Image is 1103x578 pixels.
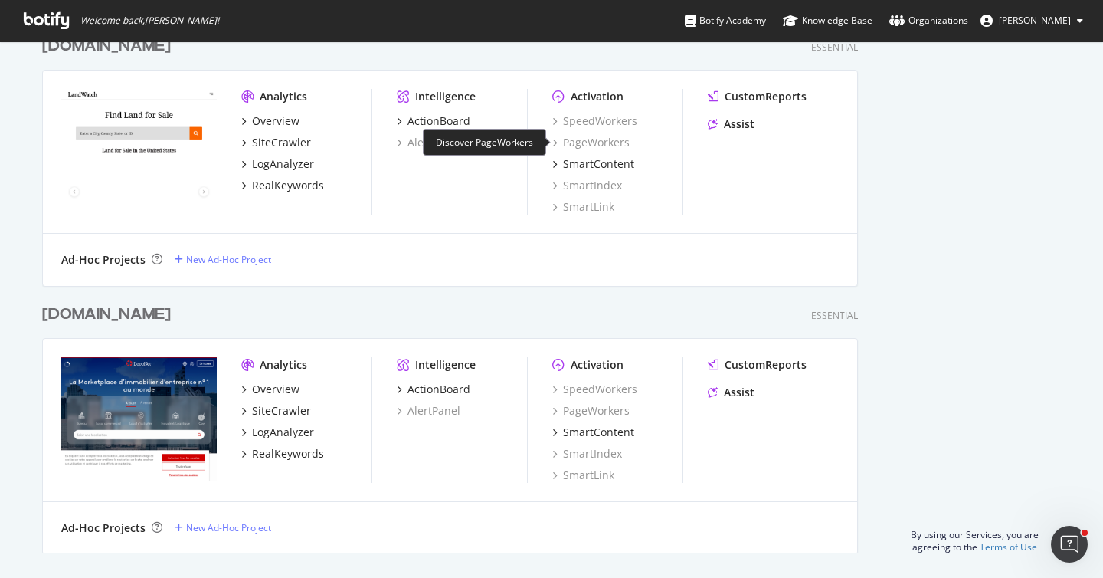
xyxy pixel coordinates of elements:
[888,521,1061,553] div: By using our Services, you are agreeing to the
[186,521,271,534] div: New Ad-Hoc Project
[889,13,968,28] div: Organizations
[725,357,807,373] div: CustomReports
[241,403,311,419] a: SiteCrawler
[725,89,807,104] div: CustomReports
[552,403,630,419] a: PageWorkers
[724,385,754,400] div: Assist
[241,425,314,440] a: LogAnalyzer
[407,382,470,397] div: ActionBoard
[563,156,634,172] div: SmartContent
[571,89,624,104] div: Activation
[552,178,622,193] a: SmartIndex
[241,156,314,172] a: LogAnalyzer
[397,113,470,129] a: ActionBoard
[980,540,1037,553] a: Terms of Use
[241,178,324,193] a: RealKeywords
[552,135,630,150] a: PageWorkers
[552,425,634,440] a: SmartContent
[783,13,872,28] div: Knowledge Base
[724,117,754,132] div: Assist
[571,357,624,373] div: Activation
[175,521,271,534] a: New Ad-Hoc Project
[397,135,460,150] a: AlertPanel
[61,521,146,536] div: Ad-Hoc Projects
[252,156,314,172] div: LogAnalyzer
[42,35,171,57] div: [DOMAIN_NAME]
[708,357,807,373] a: CustomReports
[80,15,219,27] span: Welcome back, [PERSON_NAME] !
[811,41,858,54] div: Essential
[241,113,299,129] a: Overview
[260,89,307,104] div: Analytics
[241,135,311,150] a: SiteCrawler
[968,8,1095,33] button: [PERSON_NAME]
[708,385,754,400] a: Assist
[563,425,634,440] div: SmartContent
[252,425,314,440] div: LogAnalyzer
[252,135,311,150] div: SiteCrawler
[252,446,324,461] div: RealKeywords
[415,89,476,104] div: Intelligence
[61,89,217,213] img: landwatch.com
[42,35,177,57] a: [DOMAIN_NAME]
[397,403,460,419] a: AlertPanel
[175,253,271,266] a: New Ad-Hoc Project
[708,89,807,104] a: CustomReports
[252,113,299,129] div: Overview
[260,357,307,373] div: Analytics
[811,309,858,322] div: Essential
[552,468,614,483] a: SmartLink
[61,357,217,481] img: loopnet.fr
[61,252,146,268] div: Ad-Hoc Projects
[552,113,637,129] a: SpeedWorkers
[552,156,634,172] a: SmartContent
[252,178,324,193] div: RealKeywords
[241,382,299,397] a: Overview
[252,403,311,419] div: SiteCrawler
[186,253,271,266] div: New Ad-Hoc Project
[423,129,546,156] div: Discover PageWorkers
[252,382,299,397] div: Overview
[708,117,754,132] a: Assist
[241,446,324,461] a: RealKeywords
[999,14,1071,27] span: Billy Watts
[42,304,171,326] div: [DOMAIN_NAME]
[397,382,470,397] a: ActionBoard
[42,304,177,326] a: [DOMAIN_NAME]
[407,113,470,129] div: ActionBoard
[415,357,476,373] div: Intelligence
[1051,526,1088,563] iframe: Intercom live chat
[685,13,766,28] div: Botify Academy
[552,382,637,397] a: SpeedWorkers
[552,199,614,215] a: SmartLink
[552,446,622,461] a: SmartIndex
